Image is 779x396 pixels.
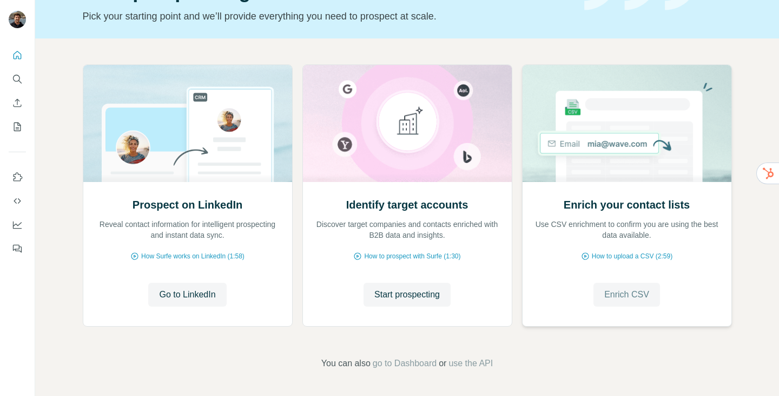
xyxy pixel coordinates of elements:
[302,65,512,182] img: Identify target accounts
[593,283,660,307] button: Enrich CSV
[159,288,215,301] span: Go to LinkedIn
[373,357,437,370] button: go to Dashboard
[141,251,245,261] span: How Surfe works on LinkedIn (1:58)
[564,197,690,212] h2: Enrich your contact lists
[439,357,446,370] span: or
[364,251,460,261] span: How to prospect with Surfe (1:30)
[9,191,26,211] button: Use Surfe API
[448,357,493,370] button: use the API
[9,69,26,89] button: Search
[9,11,26,28] img: Avatar
[9,93,26,113] button: Enrich CSV
[9,167,26,187] button: Use Surfe on LinkedIn
[9,215,26,235] button: Dashboard
[604,288,649,301] span: Enrich CSV
[83,65,293,182] img: Prospect on LinkedIn
[592,251,672,261] span: How to upload a CSV (2:59)
[533,219,721,241] p: Use CSV enrichment to confirm you are using the best data available.
[364,283,451,307] button: Start prospecting
[321,357,371,370] span: You can also
[522,65,732,182] img: Enrich your contact lists
[346,197,468,212] h2: Identify target accounts
[374,288,440,301] span: Start prospecting
[314,219,501,241] p: Discover target companies and contacts enriched with B2B data and insights.
[133,197,242,212] h2: Prospect on LinkedIn
[9,46,26,65] button: Quick start
[9,117,26,137] button: My lists
[9,239,26,258] button: Feedback
[148,283,226,307] button: Go to LinkedIn
[94,219,281,241] p: Reveal contact information for intelligent prospecting and instant data sync.
[83,9,571,24] p: Pick your starting point and we’ll provide everything you need to prospect at scale.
